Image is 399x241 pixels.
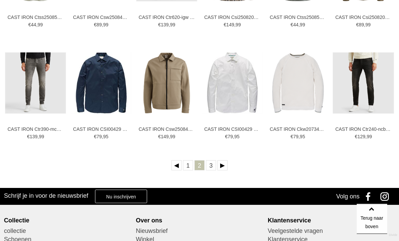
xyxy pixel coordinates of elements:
span: 149 [161,134,168,139]
a: Veelgestelde vragen [268,227,395,235]
span: 44 [31,22,37,27]
span: 99 [39,134,44,139]
span: 99 [38,22,43,27]
span: , [364,22,366,27]
img: CAST IRON Ctr240-ncb Jeans [333,52,394,113]
span: , [299,22,300,27]
span: 95 [300,134,305,139]
span: 139 [30,134,38,139]
span: € [28,22,31,27]
span: , [233,134,234,139]
a: Instagram [378,188,395,205]
a: Divide [389,231,397,239]
span: , [38,134,39,139]
a: Facebook [361,188,378,205]
div: Volg ons [336,188,359,205]
a: CAST IRON Ckw207341 Truien [270,126,326,132]
span: , [234,22,236,27]
img: CAST IRON Ckw207341 Truien [267,52,328,113]
a: CAST IRON CSI00429 Overhemden [73,126,129,132]
span: 149 [226,22,234,27]
span: 89 [359,22,364,27]
a: CAST IRON Ctss2508588 T-shirts [270,14,326,20]
span: , [102,134,103,139]
span: 89 [96,22,102,27]
span: 95 [234,134,240,139]
span: , [169,22,170,27]
img: CAST IRON Ctr390-mcg Jeans [5,52,66,113]
img: CAST IRON CSI00429 Overhemden [202,52,263,113]
a: 1 [183,160,193,170]
span: € [158,134,161,139]
div: Over ons [136,217,263,224]
a: Terug naar boven [357,203,387,234]
span: 99 [103,22,109,27]
a: CAST IRON Ctr620-igw Jeans [139,14,195,20]
span: € [356,22,359,27]
span: 99 [366,22,371,27]
a: CAST IRON Csw2508432 Vesten en Gilets [139,126,195,132]
img: CAST IRON CSI00429 Overhemden [71,52,132,113]
span: 44 [293,22,299,27]
span: € [224,22,227,27]
span: , [366,134,367,139]
span: , [102,22,103,27]
span: € [355,134,357,139]
span: 99 [170,134,175,139]
span: , [299,134,300,139]
span: 95 [103,134,109,139]
a: Nu inschrijven [95,190,147,203]
a: 3 [206,160,216,170]
a: CAST IRON Ctr390-mcg Jeans [7,126,64,132]
span: 129 [357,134,365,139]
a: CAST IRON Csi2508200 Overhemden [335,14,392,20]
span: 79 [228,134,233,139]
a: collectie [4,227,131,235]
span: 79 [293,134,299,139]
span: € [290,134,293,139]
span: 139 [161,22,168,27]
a: 2 [194,160,205,170]
span: € [290,22,293,27]
span: , [36,22,38,27]
a: CAST IRON Ctr240-ncb Jeans [335,126,392,132]
span: 99 [367,134,372,139]
a: Vorige [171,160,182,170]
a: CAST IRON Ctss2508588 T-shirts [7,14,64,20]
span: € [94,134,97,139]
div: Klantenservice [268,217,395,224]
span: 99 [170,22,175,27]
a: Volgende [217,160,228,170]
a: CAST IRON CSI00429 Overhemden [204,126,260,132]
span: 79 [96,134,102,139]
a: CAST IRON Csi2508205 Overhemden [204,14,260,20]
span: 99 [236,22,241,27]
span: € [94,22,97,27]
h3: Schrijf je in voor de nieuwsbrief [4,192,88,199]
span: , [169,134,170,139]
img: CAST IRON Csw2508432 Vesten en Gilets [136,52,197,113]
a: CAST IRON Csw2508431 Truien [73,14,129,20]
div: Collectie [4,217,131,224]
span: 99 [300,22,305,27]
span: € [225,134,228,139]
a: Nieuwsbrief [136,227,263,235]
span: € [158,22,161,27]
span: € [27,134,30,139]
